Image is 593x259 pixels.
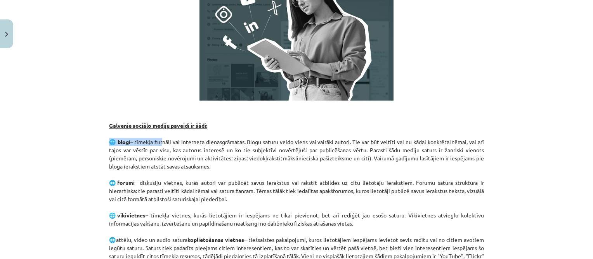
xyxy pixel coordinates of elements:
[117,179,135,186] strong: forumi
[5,32,8,37] img: icon-close-lesson-0947bae3869378f0d4975bcd49f059093ad1ed9edebbc8119c70593378902aed.svg
[187,236,244,243] strong: koplietošanas vietnes
[109,138,116,145] b: 🌐
[109,122,207,129] u: Galvenie sociālo mediju paveidi ir šādi:
[109,212,117,219] b: 🌐
[109,236,116,243] b: 🌐
[118,138,130,145] strong: blogi
[109,179,117,186] b: 🌐
[117,212,146,219] strong: vikivietnes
